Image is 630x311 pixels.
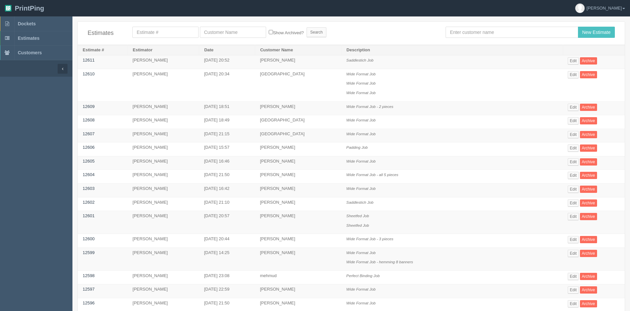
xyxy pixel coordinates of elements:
[83,273,95,278] a: 12598
[346,104,394,109] i: Wide Format Job - 2 pieces
[346,250,376,255] i: Wide Format Job
[128,197,199,211] td: [PERSON_NAME]
[346,172,398,177] i: Wide Format Job - all 5 pieces
[568,300,579,307] a: Edit
[199,271,255,284] td: [DATE] 23:08
[83,200,95,205] a: 12602
[200,27,266,38] input: Customer Name
[568,236,579,243] a: Edit
[128,284,199,298] td: [PERSON_NAME]
[83,117,95,122] a: 12608
[255,234,341,248] td: [PERSON_NAME]
[255,143,341,156] td: [PERSON_NAME]
[255,156,341,170] td: [PERSON_NAME]
[346,81,376,85] i: Wide Format Job
[128,183,199,197] td: [PERSON_NAME]
[128,271,199,284] td: [PERSON_NAME]
[346,214,369,218] i: Sheetfed Job
[199,183,255,197] td: [DATE] 16:42
[128,129,199,143] td: [PERSON_NAME]
[199,115,255,129] td: [DATE] 18:49
[346,186,376,191] i: Wide Format Job
[128,143,199,156] td: [PERSON_NAME]
[580,300,597,307] a: Archive
[255,69,341,101] td: [GEOGRAPHIC_DATA]
[578,27,615,38] input: New Estimate
[269,29,304,36] label: Show Archived?
[580,250,597,257] a: Archive
[83,236,95,241] a: 12600
[255,183,341,197] td: [PERSON_NAME]
[580,117,597,124] a: Archive
[568,131,579,138] a: Edit
[346,159,376,163] i: Wide Format Job
[83,104,95,109] a: 12609
[580,158,597,166] a: Archive
[199,129,255,143] td: [DATE] 21:15
[580,273,597,280] a: Archive
[346,260,413,264] i: Wide Format Job - hemming 8 banners
[568,144,579,152] a: Edit
[346,273,380,278] i: Perfect Binding Job
[128,69,199,101] td: [PERSON_NAME]
[128,234,199,248] td: [PERSON_NAME]
[128,247,199,271] td: [PERSON_NAME]
[199,170,255,184] td: [DATE] 21:50
[199,55,255,69] td: [DATE] 20:52
[18,50,42,55] span: Customers
[199,45,255,55] th: Date
[255,55,341,69] td: [PERSON_NAME]
[346,91,376,95] i: Wide Format Job
[83,159,95,164] a: 12605
[78,45,128,55] th: Estimate #
[18,36,40,41] span: Estimates
[580,236,597,243] a: Archive
[83,186,95,191] a: 12603
[255,101,341,115] td: [PERSON_NAME]
[83,250,95,255] a: 12599
[128,45,199,55] th: Estimator
[346,287,376,291] i: Wide Format Job
[568,117,579,124] a: Edit
[83,71,95,76] a: 12610
[199,197,255,211] td: [DATE] 21:10
[346,301,376,305] i: Wide Format Job
[83,131,95,136] a: 12607
[580,286,597,294] a: Archive
[346,58,374,62] i: Saddlestich Job
[575,4,585,13] img: avatar_default-7531ab5dedf162e01f1e0bb0964e6a185e93c5c22dfe317fb01d7f8cd2b1632c.jpg
[199,234,255,248] td: [DATE] 20:44
[255,129,341,143] td: [GEOGRAPHIC_DATA]
[580,131,597,138] a: Archive
[568,71,579,78] a: Edit
[128,156,199,170] td: [PERSON_NAME]
[5,5,12,12] img: logo-3e63b451c926e2ac314895c53de4908e5d424f24456219fb08d385ab2e579770.png
[83,287,95,292] a: 12597
[580,172,597,179] a: Archive
[199,69,255,101] td: [DATE] 20:34
[269,30,273,34] input: Show Archived?
[346,237,394,241] i: Wide Format Job - 3 pieces
[255,115,341,129] td: [GEOGRAPHIC_DATA]
[346,200,374,204] i: Saddlestich Job
[199,101,255,115] td: [DATE] 18:51
[568,213,579,220] a: Edit
[128,211,199,234] td: [PERSON_NAME]
[199,143,255,156] td: [DATE] 15:57
[580,199,597,207] a: Archive
[255,45,341,55] th: Customer Name
[568,186,579,193] a: Edit
[568,158,579,166] a: Edit
[346,72,376,76] i: Wide Format Job
[568,199,579,207] a: Edit
[255,284,341,298] td: [PERSON_NAME]
[346,145,368,149] i: Padding Job
[568,286,579,294] a: Edit
[580,71,597,78] a: Archive
[255,247,341,271] td: [PERSON_NAME]
[199,211,255,234] td: [DATE] 20:57
[83,213,95,218] a: 12601
[580,57,597,65] a: Archive
[83,172,95,177] a: 12604
[346,118,376,122] i: Wide Format Job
